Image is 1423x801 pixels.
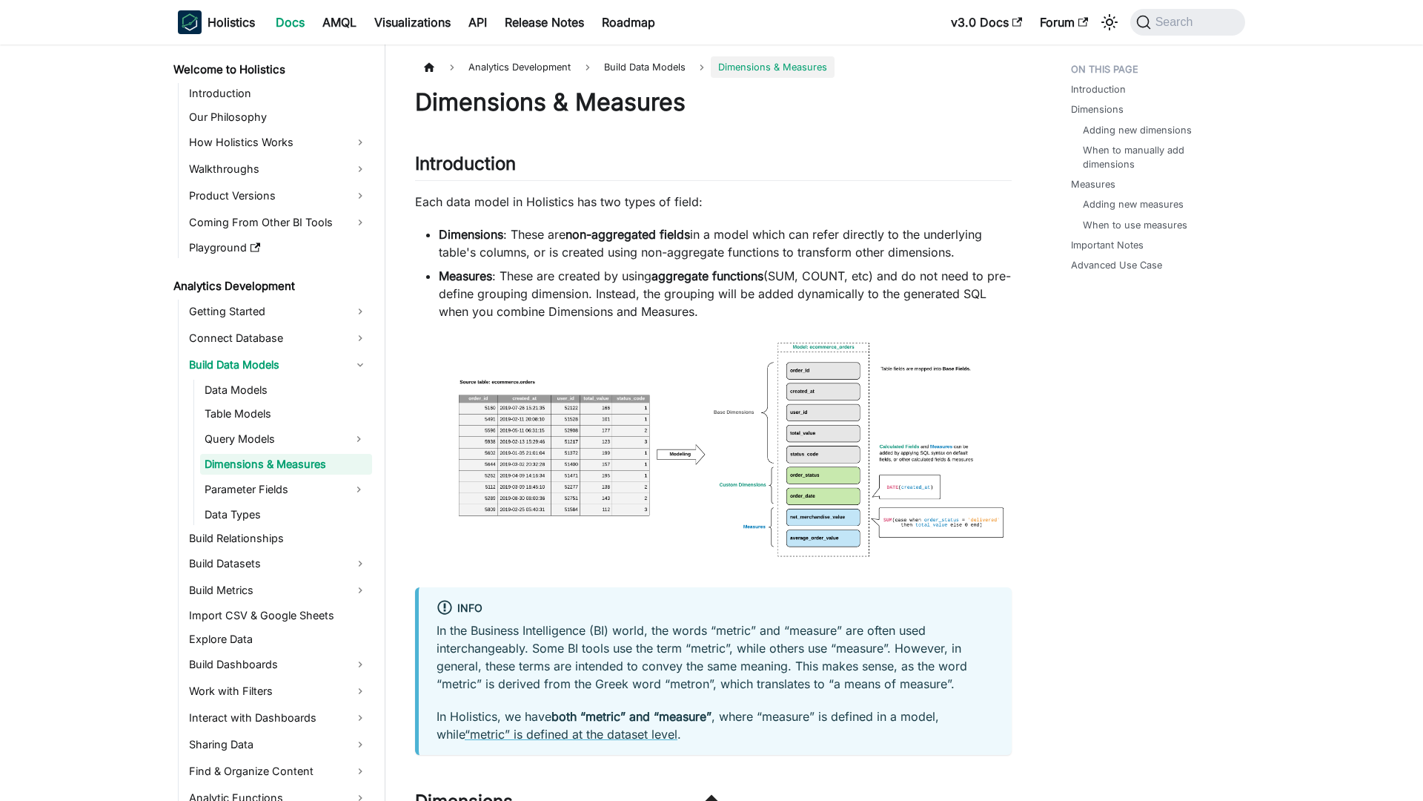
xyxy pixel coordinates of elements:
[437,599,994,619] div: info
[415,88,1012,117] h1: Dimensions & Measures
[1071,102,1124,116] a: Dimensions
[437,622,994,693] p: In the Business Intelligence (BI) world, the words “metric” and “measure” are often used intercha...
[460,10,496,34] a: API
[200,427,345,451] a: Query Models
[200,403,372,424] a: Table Models
[1151,16,1202,29] span: Search
[185,237,372,258] a: Playground
[185,759,372,783] a: Find & Organize Content
[345,478,372,501] button: Expand sidebar category 'Parameter Fields'
[439,267,1012,320] li: : These are created by using (SUM, COUNT, etc) and do not need to pre-define grouping dimension. ...
[942,10,1031,34] a: v3.0 Docs
[1083,123,1192,137] a: Adding new dimensions
[465,727,677,742] a: “metric” is defined at the dataset level
[1071,177,1115,191] a: Measures
[185,653,372,676] a: Build Dashboards
[415,56,1012,78] nav: Breadcrumbs
[169,59,372,80] a: Welcome to Holistics
[415,193,1012,211] p: Each data model in Holistics has two types of field:
[267,10,314,34] a: Docs
[185,326,372,350] a: Connect Database
[185,131,372,154] a: How Holistics Works
[185,83,372,104] a: Introduction
[439,227,503,242] strong: Dimensions
[178,10,202,34] img: Holistics
[169,276,372,297] a: Analytics Development
[551,709,711,724] strong: both “metric” and “measure”
[365,10,460,34] a: Visualizations
[496,10,593,34] a: Release Notes
[185,605,372,626] a: Import CSV & Google Sheets
[651,268,763,283] strong: aggregate functions
[185,629,372,650] a: Explore Data
[439,225,1012,261] li: : These are in a model which can refer directly to the underlying table's columns, or is created ...
[711,56,835,78] span: Dimensions & Measures
[415,56,443,78] a: Home page
[1083,197,1184,211] a: Adding new measures
[1071,82,1126,96] a: Introduction
[1083,218,1187,232] a: When to use measures
[185,184,372,208] a: Product Versions
[1031,10,1097,34] a: Forum
[1130,9,1245,36] button: Search (Command+K)
[1098,10,1121,34] button: Switch between dark and light mode (currently system mode)
[200,478,345,501] a: Parameter Fields
[200,454,372,475] a: Dimensions & Measures
[437,708,994,743] p: In Holistics, we have , where “measure” is defined in a model, while .
[415,153,1012,181] h2: Introduction
[461,56,578,78] span: Analytics Development
[185,211,372,234] a: Coming From Other BI Tools
[1071,258,1162,272] a: Advanced Use Case
[163,44,385,801] nav: Docs sidebar
[185,679,372,703] a: Work with Filters
[200,380,372,400] a: Data Models
[1083,143,1230,171] a: When to manually add dimensions
[185,552,372,576] a: Build Datasets
[597,56,693,78] span: Build Data Models
[200,504,372,525] a: Data Types
[185,157,372,181] a: Walkthroughs
[185,528,372,549] a: Build Relationships
[314,10,365,34] a: AMQL
[185,706,372,730] a: Interact with Dashboards
[593,10,664,34] a: Roadmap
[185,733,372,756] a: Sharing Data
[565,227,690,242] strong: non-aggregated fields
[185,300,372,323] a: Getting Started
[439,268,492,283] strong: Measures
[1071,238,1144,252] a: Important Notes
[185,578,372,602] a: Build Metrics
[178,10,255,34] a: HolisticsHolisticsHolistics
[208,13,255,31] b: Holistics
[345,427,372,451] button: Expand sidebar category 'Query Models'
[185,353,372,377] a: Build Data Models
[185,107,372,128] a: Our Philosophy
